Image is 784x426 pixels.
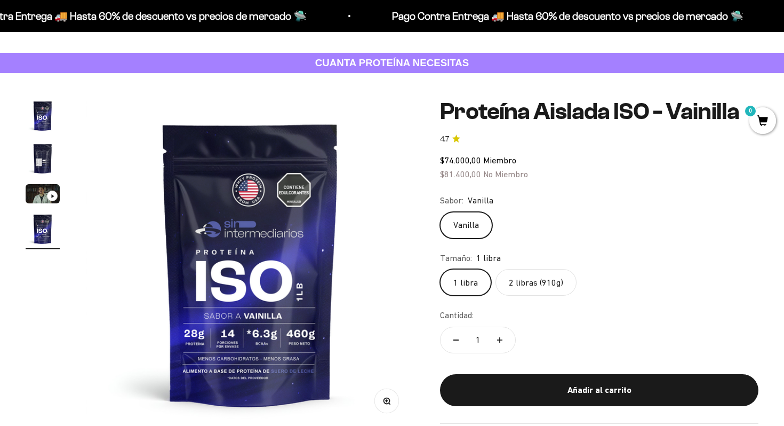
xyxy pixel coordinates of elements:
span: 1 libra [476,251,501,265]
div: Añadir al carrito [461,383,737,397]
img: Proteína Aislada ISO - Vainilla [26,212,60,246]
button: Añadir al carrito [440,374,758,406]
button: Ir al artículo 2 [26,141,60,179]
span: No Miembro [483,169,528,179]
mark: 0 [744,105,757,117]
a: 0 [749,116,776,128]
img: Proteína Aislada ISO - Vainilla [26,99,60,133]
h1: Proteína Aislada ISO - Vainilla [440,99,758,124]
span: Vanilla [468,194,493,208]
span: $74.000,00 [440,155,481,165]
strong: CUANTA PROTEÍNA NECESITAS [315,57,469,68]
button: Ir al artículo 1 [26,99,60,136]
span: $81.400,00 [440,169,481,179]
button: Ir al artículo 3 [26,184,60,207]
img: Proteína Aislada ISO - Vainilla [26,141,60,176]
button: Aumentar cantidad [484,327,515,353]
legend: Tamaño: [440,251,472,265]
span: Miembro [483,155,516,165]
a: 4.74.7 de 5.0 estrellas [440,133,758,145]
button: Reducir cantidad [441,327,471,353]
button: Ir al artículo 4 [26,212,60,249]
legend: Sabor: [440,194,463,208]
p: Pago Contra Entrega 🚚 Hasta 60% de descuento vs precios de mercado 🛸 [389,7,741,25]
span: 4.7 [440,133,449,145]
label: Cantidad: [440,309,474,322]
